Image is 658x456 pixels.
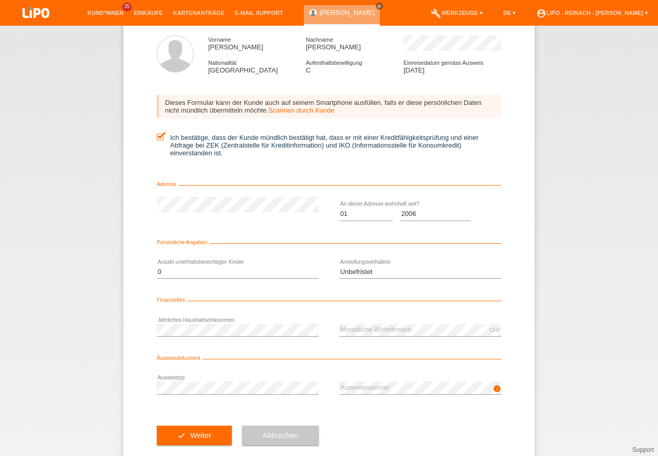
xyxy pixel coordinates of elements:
[426,10,488,16] a: buildWerkzeuge ▾
[268,106,335,114] a: Scannen durch Kunde
[157,95,501,118] div: Dieses Formular kann der Kunde auch auf seinem Smartphone ausfüllen, falls er diese persönlichen ...
[208,35,306,51] div: [PERSON_NAME]
[82,10,129,16] a: Kund*innen
[157,240,210,245] span: Persönliche Angaben
[230,10,288,16] a: E-Mail Support
[157,181,179,187] span: Adresse
[493,388,501,394] a: info
[157,426,232,445] button: check Weiter
[531,10,653,16] a: account_circleLIPO - Reinach - [PERSON_NAME] ▾
[489,327,501,333] div: CHF
[493,385,501,393] i: info
[306,35,404,51] div: [PERSON_NAME]
[157,355,203,361] span: Ausweisdokument
[376,3,383,10] a: close
[129,10,168,16] a: Einkäufe
[157,297,188,303] span: Finanzielles
[208,60,236,66] span: Nationalität
[320,9,375,16] a: [PERSON_NAME]
[306,37,333,43] span: Nachname
[168,10,230,16] a: Kartenanträge
[177,431,186,440] i: check
[498,10,521,16] a: DE ▾
[208,59,306,74] div: [GEOGRAPHIC_DATA]
[190,431,211,440] span: Weiter
[404,60,483,66] span: Einreisedatum gemäss Ausweis
[306,59,404,74] div: C
[431,8,441,19] i: build
[536,8,546,19] i: account_circle
[10,21,62,29] a: LIPO pay
[157,134,501,157] label: Ich bestätige, dass der Kunde mündlich bestätigt hat, dass er mit einer Kreditfähigkeitsprüfung u...
[404,59,501,74] div: [DATE]
[632,446,654,453] a: Support
[306,60,362,66] span: Aufenthaltsbewilligung
[122,3,132,11] span: 35
[377,4,382,9] i: close
[208,37,231,43] span: Vorname
[263,431,298,440] span: Abbrechen
[242,426,319,445] button: Abbrechen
